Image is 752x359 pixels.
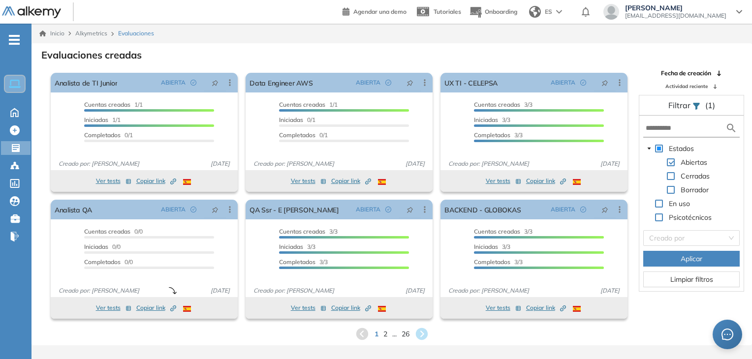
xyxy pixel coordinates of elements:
button: Ver tests [96,175,131,187]
span: Psicotécnicos [669,213,712,222]
span: Abiertas [681,158,707,167]
span: (1) [705,99,715,111]
span: Agendar una demo [353,8,407,15]
span: 3/3 [279,228,338,235]
span: 3/3 [474,228,533,235]
a: UX TI - CELEPSA [444,73,498,92]
span: Iniciadas [84,116,108,123]
span: [DATE] [207,159,234,168]
button: pushpin [204,75,226,90]
span: 26 [402,329,409,339]
span: Cerradas [681,172,710,180]
span: 0/1 [279,116,315,123]
button: pushpin [594,75,616,90]
button: Copiar link [136,175,176,187]
button: Onboarding [469,1,517,23]
span: Iniciadas [279,116,303,123]
span: Iniciadas [279,243,303,250]
span: Cuentas creadas [84,228,130,235]
span: Alkymetrics [75,30,107,37]
button: Copiar link [526,302,566,314]
span: ABIERTA [161,205,186,214]
span: Completados [84,258,121,266]
i: - [9,39,20,41]
span: Copiar link [136,303,176,312]
span: 3/3 [279,258,328,266]
img: ESP [183,179,191,185]
button: Ver tests [96,302,131,314]
img: arrow [556,10,562,14]
span: Creado por: [PERSON_NAME] [55,286,143,295]
span: Creado por: [PERSON_NAME] [55,159,143,168]
span: Fecha de creación [661,69,711,78]
span: Aplicar [681,253,702,264]
span: Borrador [681,185,709,194]
span: Filtrar [668,100,692,110]
a: BACKEND - GLOBOKAS [444,200,521,219]
span: check-circle [580,80,586,86]
span: 2 [383,329,387,339]
span: ABIERTA [161,78,186,87]
span: Completados [279,258,315,266]
img: Logo [2,6,61,19]
span: Completados [84,131,121,139]
span: 1/1 [84,101,143,108]
a: Agendar una demo [343,5,407,17]
span: Creado por: [PERSON_NAME] [444,159,533,168]
button: Copiar link [136,302,176,314]
span: check-circle [190,80,196,86]
button: Copiar link [331,302,371,314]
button: Ver tests [486,302,521,314]
span: Completados [474,131,510,139]
span: ES [545,7,552,16]
span: pushpin [212,206,219,213]
span: Estados [667,143,696,154]
span: Psicotécnicos [667,211,714,223]
img: ESP [183,306,191,312]
span: ABIERTA [551,205,575,214]
span: Evaluaciones [118,29,154,38]
img: ESP [378,306,386,312]
span: Abiertas [679,156,709,168]
span: [DATE] [596,159,624,168]
img: search icon [725,122,737,134]
span: pushpin [407,79,413,87]
span: check-circle [385,80,391,86]
button: Ver tests [291,302,326,314]
span: Creado por: [PERSON_NAME] [250,159,338,168]
span: [DATE] [596,286,624,295]
span: Limpiar filtros [670,274,713,285]
span: Iniciadas [84,243,108,250]
a: QA Ssr - E [PERSON_NAME] [250,200,339,219]
span: 1 [375,329,378,339]
span: En uso [667,198,692,209]
span: Borrador [679,184,711,196]
span: Copiar link [331,177,371,185]
span: caret-down [647,146,652,151]
img: ESP [573,179,581,185]
span: pushpin [601,206,608,213]
button: Ver tests [486,175,521,187]
span: 0/0 [84,228,143,235]
a: Data Engineer AWS [250,73,313,92]
a: Analista de TI Junior [55,73,117,92]
span: check-circle [385,207,391,212]
button: Aplicar [643,251,740,267]
span: [DATE] [402,159,429,168]
span: pushpin [601,79,608,87]
span: pushpin [212,79,219,87]
span: Tutoriales [434,8,461,15]
span: 0/1 [84,131,133,139]
span: Creado por: [PERSON_NAME] [250,286,338,295]
span: [DATE] [207,286,234,295]
span: Actividad reciente [665,83,708,90]
span: [PERSON_NAME] [625,4,726,12]
span: ABIERTA [356,78,380,87]
span: [EMAIL_ADDRESS][DOMAIN_NAME] [625,12,726,20]
span: Cuentas creadas [474,228,520,235]
span: 0/0 [84,258,133,266]
span: Copiar link [526,303,566,312]
a: Analista QA [55,200,92,219]
h3: Evaluaciones creadas [41,49,142,61]
span: Estados [669,144,694,153]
